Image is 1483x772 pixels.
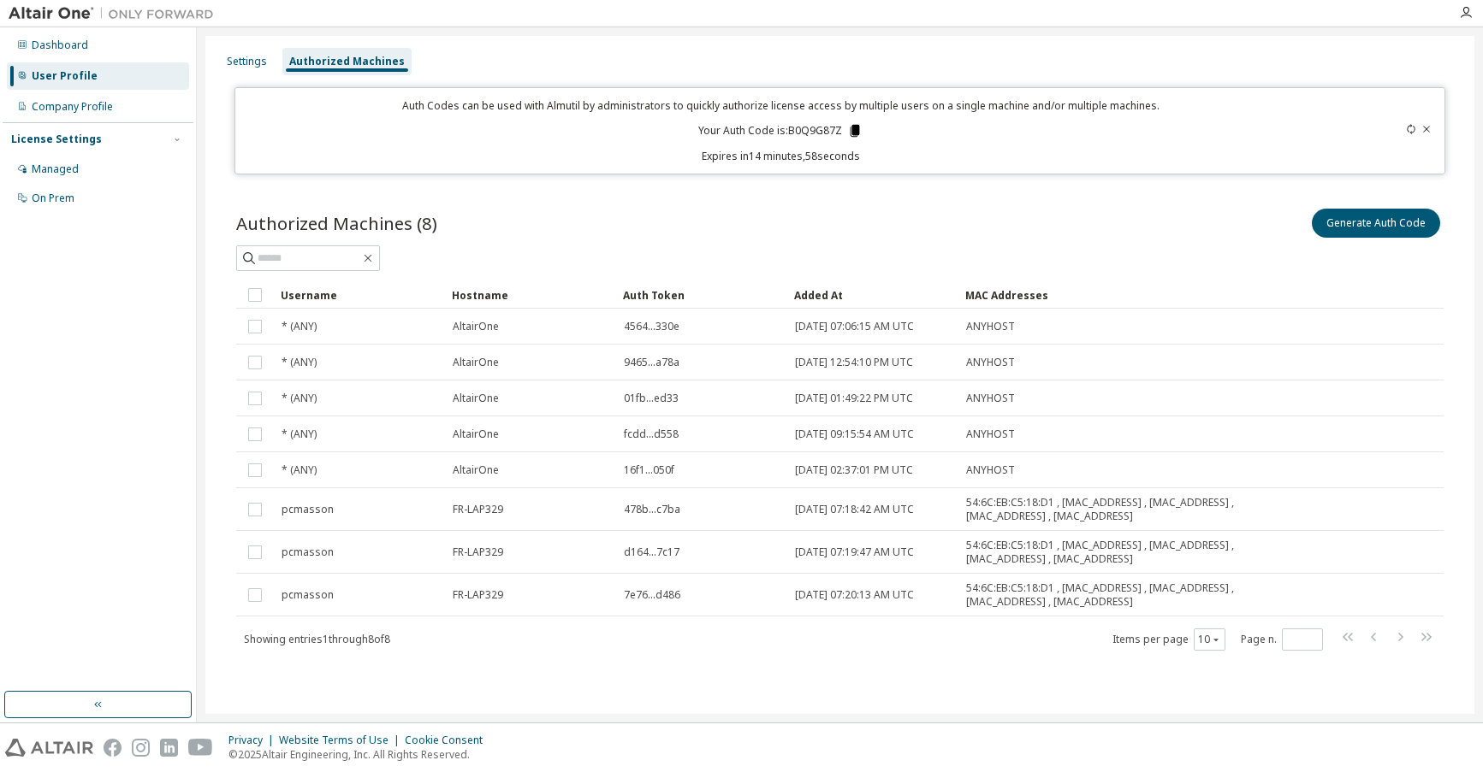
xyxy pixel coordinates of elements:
[624,545,679,559] span: d164...7c17
[795,588,914,602] span: [DATE] 07:20:13 AM UTC
[1312,209,1440,238] button: Generate Auth Code
[9,5,222,22] img: Altair One
[794,281,952,309] div: Added At
[966,539,1263,566] span: 54:6C:EB:C5:18:D1 , [MAC_ADDRESS] , [MAC_ADDRESS] , [MAC_ADDRESS] , [MAC_ADDRESS]
[5,739,93,757] img: altair_logo.svg
[453,320,499,333] span: AltairOne
[453,503,503,516] span: FR-LAP329
[1241,628,1323,651] span: Page n.
[966,356,1015,369] span: ANYHOST
[965,281,1264,309] div: MAC Addresses
[282,356,317,369] span: * (ANY)
[32,162,79,176] div: Managed
[624,392,679,405] span: 01fb...ed33
[282,427,317,441] span: * (ANY)
[11,133,102,146] div: License Settings
[453,588,503,602] span: FR-LAP329
[236,211,437,235] span: Authorized Machines (8)
[289,55,405,68] div: Authorized Machines
[104,739,122,757] img: facebook.svg
[160,739,178,757] img: linkedin.svg
[624,320,679,333] span: 4564...330e
[132,739,150,757] img: instagram.svg
[966,463,1015,477] span: ANYHOST
[624,463,674,477] span: 16f1...050f
[795,356,913,369] span: [DATE] 12:54:10 PM UTC
[32,192,74,205] div: On Prem
[282,503,334,516] span: pcmasson
[795,392,913,405] span: [DATE] 01:49:22 PM UTC
[282,545,334,559] span: pcmasson
[698,123,863,138] p: Your Auth Code is: B0Q9G87Z
[227,55,267,68] div: Settings
[795,503,914,516] span: [DATE] 07:18:42 AM UTC
[966,320,1015,333] span: ANYHOST
[453,545,503,559] span: FR-LAP329
[795,320,914,333] span: [DATE] 07:06:15 AM UTC
[244,632,390,646] span: Showing entries 1 through 8 of 8
[795,545,914,559] span: [DATE] 07:19:47 AM UTC
[281,281,438,309] div: Username
[453,463,499,477] span: AltairOne
[624,588,680,602] span: 7e76...d486
[624,356,679,369] span: 9465...a78a
[228,747,493,762] p: © 2025 Altair Engineering, Inc. All Rights Reserved.
[32,38,88,52] div: Dashboard
[966,581,1263,609] span: 54:6C:EB:C5:18:D1 , [MAC_ADDRESS] , [MAC_ADDRESS] , [MAC_ADDRESS] , [MAC_ADDRESS]
[453,392,499,405] span: AltairOne
[282,588,334,602] span: pcmasson
[279,734,405,747] div: Website Terms of Use
[795,427,914,441] span: [DATE] 09:15:54 AM UTC
[405,734,493,747] div: Cookie Consent
[246,98,1315,113] p: Auth Codes can be used with Almutil by administrators to quickly authorize license access by mult...
[624,427,679,441] span: fcdd...d558
[966,392,1015,405] span: ANYHOST
[188,739,213,757] img: youtube.svg
[1198,633,1221,646] button: 10
[228,734,279,747] div: Privacy
[282,320,317,333] span: * (ANY)
[32,69,98,83] div: User Profile
[282,392,317,405] span: * (ANY)
[623,281,780,309] div: Auth Token
[282,463,317,477] span: * (ANY)
[452,281,609,309] div: Hostname
[624,503,680,516] span: 478b...c7ba
[1112,628,1225,651] span: Items per page
[966,427,1015,441] span: ANYHOST
[453,356,499,369] span: AltairOne
[966,496,1263,523] span: 54:6C:EB:C5:18:D1 , [MAC_ADDRESS] , [MAC_ADDRESS] , [MAC_ADDRESS] , [MAC_ADDRESS]
[32,100,113,114] div: Company Profile
[246,149,1315,163] p: Expires in 14 minutes, 58 seconds
[453,427,499,441] span: AltairOne
[795,463,913,477] span: [DATE] 02:37:01 PM UTC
